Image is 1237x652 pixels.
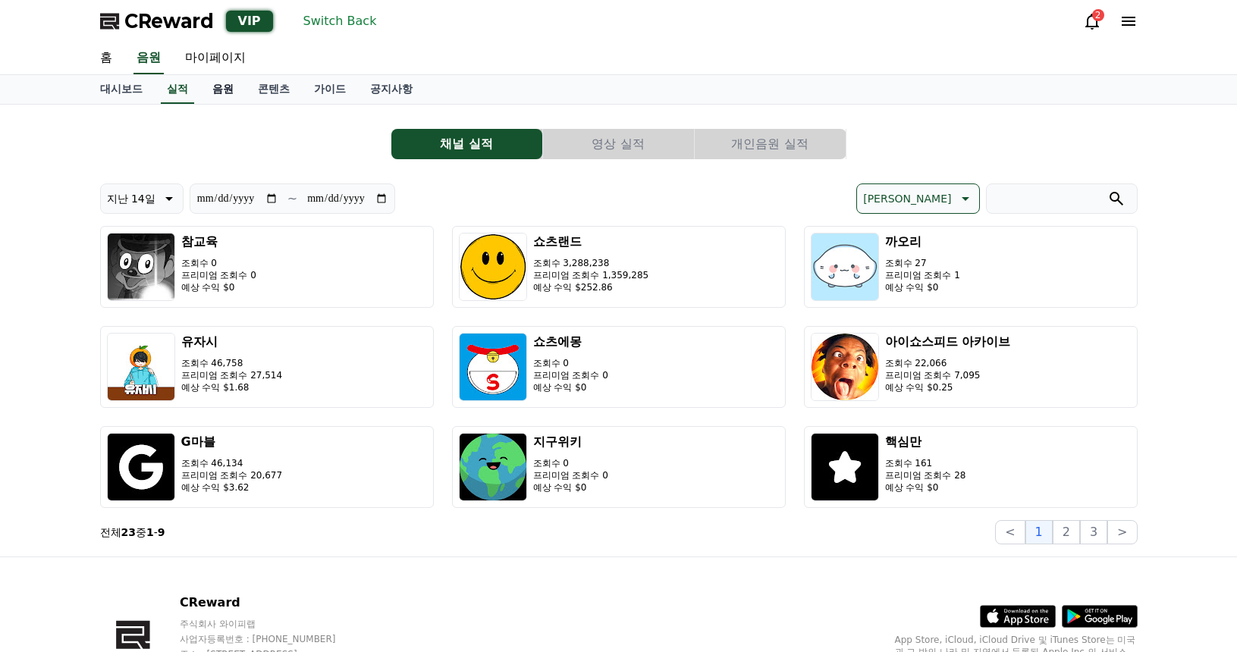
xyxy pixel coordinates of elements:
[885,369,1011,381] p: 프리미엄 조회수 7,095
[181,381,283,393] p: 예상 수익 $1.68
[181,481,283,494] p: 예상 수익 $3.62
[181,257,256,269] p: 조회수 0
[181,457,283,469] p: 조회수 46,134
[107,233,175,301] img: 참교육
[287,190,297,208] p: ~
[995,520,1025,544] button: <
[158,526,165,538] strong: 9
[885,357,1011,369] p: 조회수 22,066
[107,333,175,401] img: 유자시
[358,75,425,104] a: 공지사항
[533,433,608,451] h3: 지구위키
[88,42,124,74] a: 홈
[885,233,960,251] h3: 까오리
[181,469,283,481] p: 프리미엄 조회수 20,677
[181,369,283,381] p: 프리미엄 조회수 27,514
[533,257,649,269] p: 조회수 3,288,238
[885,281,960,293] p: 예상 수익 $0
[533,381,608,393] p: 예상 수익 $0
[533,369,608,381] p: 프리미엄 조회수 0
[107,188,155,209] p: 지난 14일
[804,326,1138,408] button: 아이쇼스피드 아카이브 조회수 22,066 프리미엄 조회수 7,095 예상 수익 $0.25
[181,269,256,281] p: 프리미엄 조회수 0
[811,333,879,401] img: 아이쇼스피드 아카이브
[297,9,383,33] button: Switch Back
[1080,520,1107,544] button: 3
[391,129,543,159] a: 채널 실적
[452,426,786,508] button: 지구위키 조회수 0 프리미엄 조회수 0 예상 수익 $0
[543,129,694,159] button: 영상 실적
[181,433,283,451] h3: G마블
[181,233,256,251] h3: 참교육
[180,633,365,645] p: 사업자등록번호 : [PHONE_NUMBER]
[533,357,608,369] p: 조회수 0
[533,269,649,281] p: 프리미엄 조회수 1,359,285
[885,457,966,469] p: 조회수 161
[856,183,979,214] button: [PERSON_NAME]
[391,129,542,159] button: 채널 실적
[200,75,246,104] a: 음원
[533,457,608,469] p: 조회수 0
[181,333,283,351] h3: 유자시
[885,469,966,481] p: 프리미엄 조회수 28
[100,426,434,508] button: G마블 조회수 46,134 프리미엄 조회수 20,677 예상 수익 $3.62
[885,481,966,494] p: 예상 수익 $0
[107,433,175,501] img: G마블
[173,42,258,74] a: 마이페이지
[459,333,527,401] img: 쇼츠에몽
[124,9,214,33] span: CReward
[1092,9,1104,21] div: 2
[695,129,846,159] button: 개인음원 실적
[543,129,695,159] a: 영상 실적
[885,269,960,281] p: 프리미엄 조회수 1
[246,75,302,104] a: 콘텐츠
[885,381,1011,393] p: 예상 수익 $0.25
[533,469,608,481] p: 프리미엄 조회수 0
[533,281,649,293] p: 예상 수익 $252.86
[180,594,365,612] p: CReward
[88,75,155,104] a: 대시보드
[885,433,966,451] h3: 핵심만
[121,526,136,538] strong: 23
[161,75,194,104] a: 실적
[804,426,1138,508] button: 핵심만 조회수 161 프리미엄 조회수 28 예상 수익 $0
[885,333,1011,351] h3: 아이쇼스피드 아카이브
[100,326,434,408] button: 유자시 조회수 46,758 프리미엄 조회수 27,514 예상 수익 $1.68
[100,226,434,308] button: 참교육 조회수 0 프리미엄 조회수 0 예상 수익 $0
[133,42,164,74] a: 음원
[302,75,358,104] a: 가이드
[181,357,283,369] p: 조회수 46,758
[1083,12,1101,30] a: 2
[1025,520,1053,544] button: 1
[100,525,165,540] p: 전체 중 -
[100,9,214,33] a: CReward
[100,183,184,214] button: 지난 14일
[452,226,786,308] button: 쇼츠랜드 조회수 3,288,238 프리미엄 조회수 1,359,285 예상 수익 $252.86
[533,481,608,494] p: 예상 수익 $0
[181,281,256,293] p: 예상 수익 $0
[885,257,960,269] p: 조회수 27
[226,11,273,32] div: VIP
[1107,520,1137,544] button: >
[533,233,649,251] h3: 쇼츠랜드
[146,526,154,538] strong: 1
[533,333,608,351] h3: 쇼츠에몽
[459,233,527,301] img: 쇼츠랜드
[1053,520,1080,544] button: 2
[452,326,786,408] button: 쇼츠에몽 조회수 0 프리미엄 조회수 0 예상 수익 $0
[804,226,1138,308] button: 까오리 조회수 27 프리미엄 조회수 1 예상 수익 $0
[811,233,879,301] img: 까오리
[459,433,527,501] img: 지구위키
[811,433,879,501] img: 핵심만
[180,618,365,630] p: 주식회사 와이피랩
[863,188,951,209] p: [PERSON_NAME]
